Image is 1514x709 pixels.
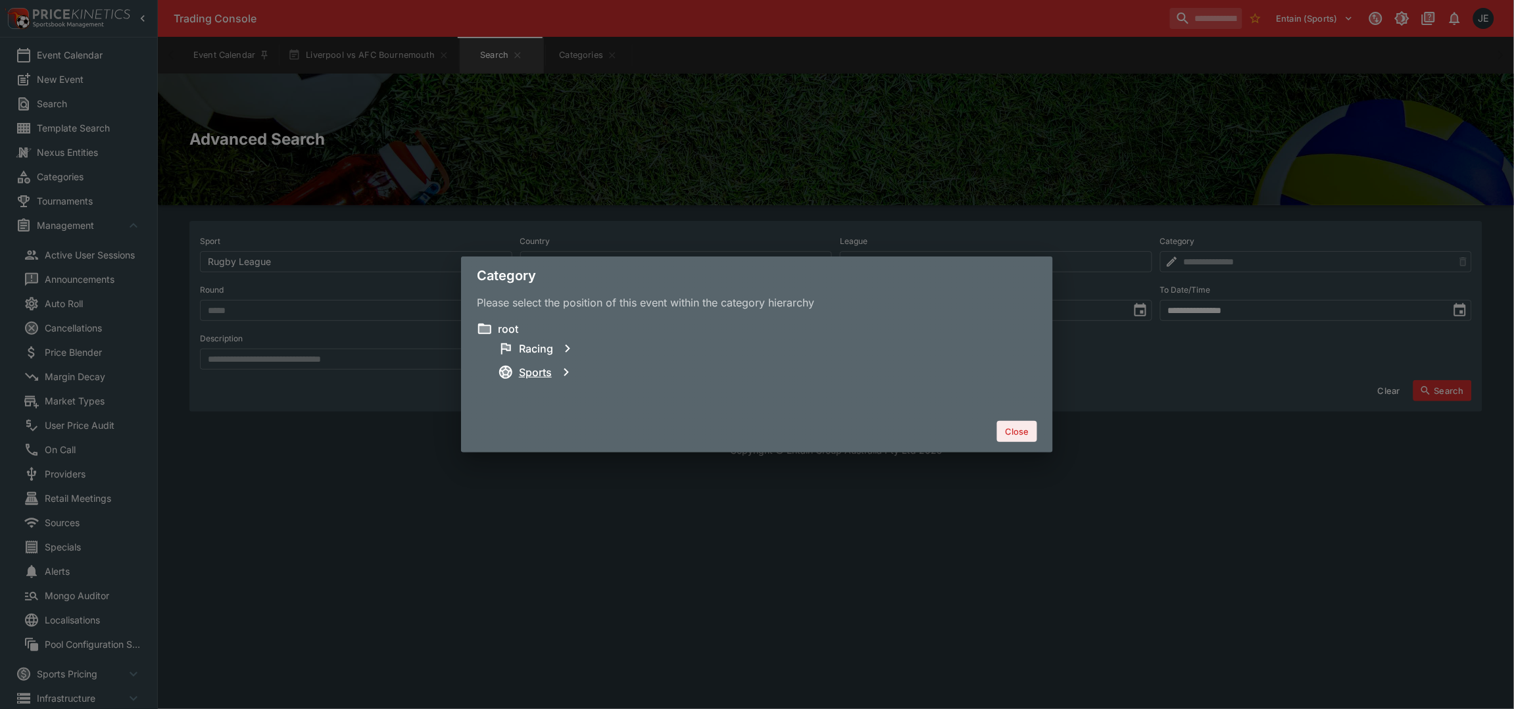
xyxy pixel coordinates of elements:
[477,295,1037,310] p: Please select the position of this event within the category hierarchy
[498,322,518,336] h6: root
[519,342,553,356] h6: Racing
[997,421,1037,442] button: Close
[461,257,1053,295] div: Category
[519,366,552,379] h6: Sports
